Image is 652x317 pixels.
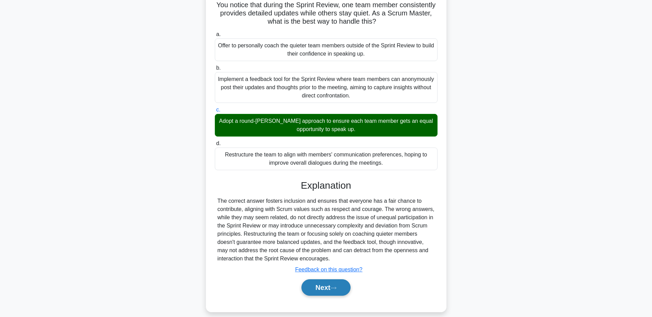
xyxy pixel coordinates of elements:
[216,140,221,146] span: d.
[215,72,438,103] div: Implement a feedback tool for the Sprint Review where team members can anonymously post their upd...
[215,38,438,61] div: Offer to personally coach the quieter team members outside of the Sprint Review to build their co...
[301,279,351,296] button: Next
[295,267,363,272] a: Feedback on this question?
[218,197,435,263] div: The correct answer fosters inclusion and ensures that everyone has a fair chance to contribute, a...
[216,65,221,71] span: b.
[215,114,438,137] div: Adopt a round-[PERSON_NAME] approach to ensure each team member gets an equal opportunity to spea...
[215,148,438,170] div: Restructure the team to align with members' communication preferences, hoping to improve overall ...
[219,180,433,191] h3: Explanation
[214,1,438,26] h5: You notice that during the Sprint Review, one team member consistently provides detailed updates ...
[216,31,221,37] span: a.
[216,107,220,113] span: c.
